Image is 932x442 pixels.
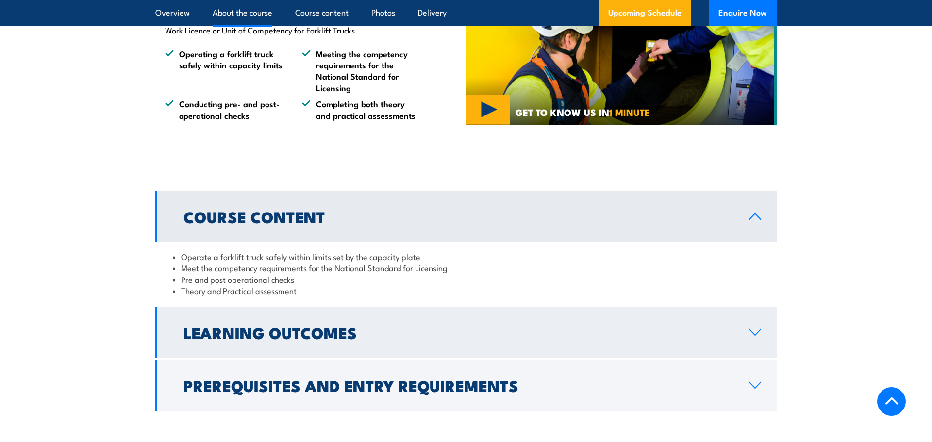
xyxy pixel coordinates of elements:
h2: Learning Outcomes [183,326,733,339]
a: Learning Outcomes [155,307,777,358]
li: Meeting the competency requirements for the National Standard for Licensing [302,48,421,94]
a: Prerequisites and Entry Requirements [155,360,777,411]
span: GET TO KNOW US IN [516,108,650,116]
h2: Prerequisites and Entry Requirements [183,378,733,392]
li: Operating a forklift truck safely within capacity limits [165,48,284,94]
li: Pre and post operational checks [173,274,759,285]
li: Conducting pre- and post-operational checks [165,98,284,121]
h2: Course Content [183,210,733,223]
strong: 1 MINUTE [609,105,650,119]
li: Meet the competency requirements for the National Standard for Licensing [173,262,759,273]
li: Completing both theory and practical assessments [302,98,421,121]
li: Theory and Practical assessment [173,285,759,296]
li: Operate a forklift truck safely within limits set by the capacity plate [173,251,759,262]
a: Course Content [155,191,777,242]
